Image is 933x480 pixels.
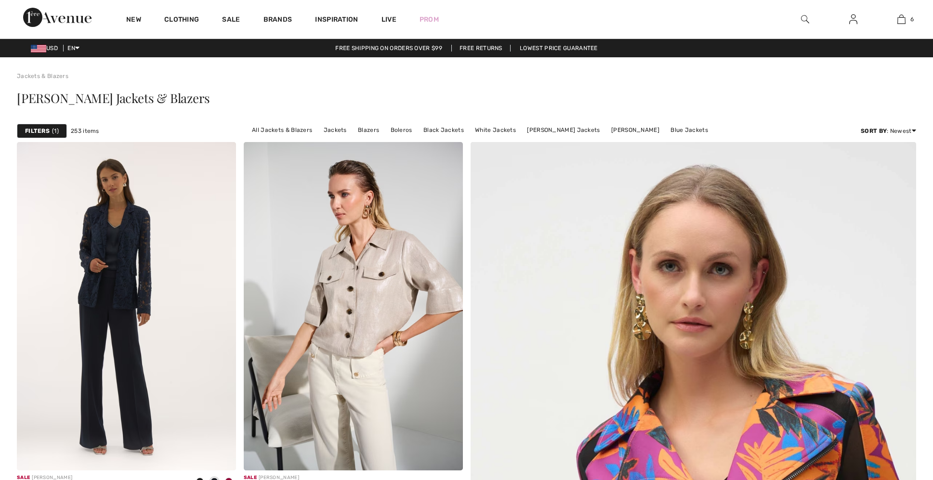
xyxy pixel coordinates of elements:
a: [PERSON_NAME] [606,124,664,136]
img: US Dollar [31,45,46,52]
a: Prom [420,14,439,25]
a: Blue Jackets [666,124,713,136]
span: EN [67,45,79,52]
span: [PERSON_NAME] Jackets & Blazers [17,90,210,106]
span: 253 items [71,127,99,135]
span: Inspiration [315,15,358,26]
a: Lowest Price Guarantee [512,45,605,52]
a: White Jackets [470,124,521,136]
img: 1ère Avenue [23,8,92,27]
strong: Filters [25,127,50,135]
a: Jackets [319,124,352,136]
a: 6 [878,13,925,25]
img: Floral Lace Button Blazer Style 251726. Black [17,142,236,470]
img: Foiled Linen Blend Short Sleeve Boxy Jacket Style 252921. Champagne 171 [244,142,463,470]
a: Boleros [386,124,417,136]
a: Black Jackets [419,124,469,136]
a: Brands [263,15,292,26]
a: Blazers [353,124,384,136]
a: All Jackets & Blazers [247,124,317,136]
a: Live [381,14,396,25]
a: New [126,15,141,26]
strong: Sort By [861,128,887,134]
a: Jackets & Blazers [17,73,68,79]
span: 1 [52,127,59,135]
a: Free shipping on orders over $99 [328,45,450,52]
a: [PERSON_NAME] Jackets [522,124,604,136]
a: Clothing [164,15,199,26]
span: 6 [910,15,914,24]
img: My Info [849,13,857,25]
img: My Bag [897,13,906,25]
a: Sign In [841,13,865,26]
span: USD [31,45,62,52]
img: search the website [801,13,809,25]
div: : Newest [861,127,916,135]
a: Free Returns [451,45,511,52]
a: Sale [222,15,240,26]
